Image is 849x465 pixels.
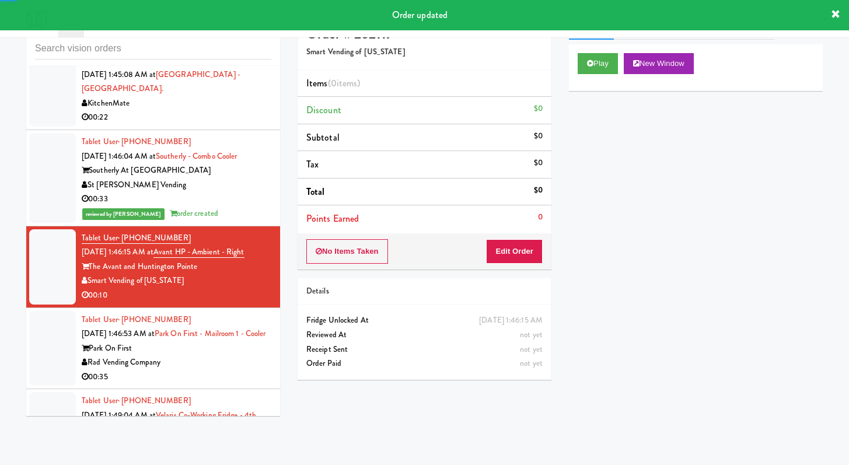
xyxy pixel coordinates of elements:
h4: Order # 262117 [306,26,543,41]
div: Receipt Sent [306,342,543,357]
span: [DATE] 1:49:04 AM at [82,410,156,421]
li: Tablet User· [PHONE_NUMBER][DATE] 1:46:53 AM atPark on First - Mailroom 1 - CoolerPark On FirstRa... [26,308,280,390]
span: [DATE] 1:46:04 AM at [82,151,156,162]
a: [GEOGRAPHIC_DATA] - [GEOGRAPHIC_DATA]. [82,69,240,95]
span: not yet [520,344,543,355]
span: Order updated [392,8,448,22]
a: Tablet User· [PHONE_NUMBER] [82,136,191,147]
a: Velaris Co-Working Fridge - 4th Floor [82,410,256,435]
div: Southerly At [GEOGRAPHIC_DATA] [82,163,271,178]
li: Tablet User· [PHONE_NUMBER][DATE] 1:46:04 AM atSoutherly - Combo CoolerSoutherly At [GEOGRAPHIC_D... [26,130,280,226]
li: Tablet User· [PHONE_NUMBER][DATE] 1:45:08 AM at[GEOGRAPHIC_DATA] - [GEOGRAPHIC_DATA].KitchenMate0... [26,48,280,130]
span: Discount [306,103,341,117]
span: [DATE] 1:45:08 AM at [82,69,156,80]
button: Play [578,53,618,74]
a: Tablet User· [PHONE_NUMBER] [82,232,191,244]
span: [DATE] 1:46:15 AM at [82,246,153,257]
button: Edit Order [486,239,543,264]
a: Park on First - Mailroom 1 - Cooler [155,328,266,339]
span: · [PHONE_NUMBER] [118,395,191,406]
div: $0 [534,183,543,198]
div: Park On First [82,341,271,356]
div: Fridge Unlocked At [306,313,543,328]
span: reviewed by [PERSON_NAME] [82,208,165,220]
a: Southerly - Combo Cooler [156,151,237,162]
div: Smart Vending of [US_STATE] [82,274,271,288]
div: 00:10 [82,288,271,303]
div: 0 [538,210,543,225]
li: Tablet User· [PHONE_NUMBER][DATE] 1:46:15 AM atAvant HP - Ambient - RightThe Avant and Huntington... [26,226,280,308]
span: Total [306,185,325,198]
ng-pluralize: items [337,76,358,90]
span: Items [306,76,360,90]
div: $0 [534,102,543,116]
button: New Window [624,53,694,74]
span: not yet [520,358,543,369]
input: Search vision orders [35,38,271,60]
a: Avant HP - Ambient - Right [153,246,244,258]
span: Points Earned [306,212,359,225]
div: 00:22 [82,110,271,125]
div: 00:35 [82,370,271,384]
h5: Smart Vending of [US_STATE] [306,48,543,57]
span: [DATE] 1:46:53 AM at [82,328,155,339]
span: · [PHONE_NUMBER] [118,136,191,147]
div: KitchenMate [82,96,271,111]
span: (0 ) [328,76,361,90]
a: Tablet User· [PHONE_NUMBER] [82,395,191,406]
div: $0 [534,129,543,144]
span: Tax [306,158,319,171]
a: Tablet User· [PHONE_NUMBER] [82,314,191,325]
div: Reviewed At [306,328,543,342]
span: · [PHONE_NUMBER] [118,232,191,243]
div: Details [306,284,543,299]
button: No Items Taken [306,239,388,264]
div: 00:33 [82,192,271,207]
div: St [PERSON_NAME] Vending [82,178,271,193]
div: Rad Vending Company [82,355,271,370]
span: not yet [520,329,543,340]
span: · [PHONE_NUMBER] [118,314,191,325]
div: $0 [534,156,543,170]
span: order created [170,208,218,219]
div: Order Paid [306,356,543,371]
span: Subtotal [306,131,340,144]
div: The Avant and Huntington Pointe [82,260,271,274]
div: [DATE] 1:46:15 AM [479,313,543,328]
